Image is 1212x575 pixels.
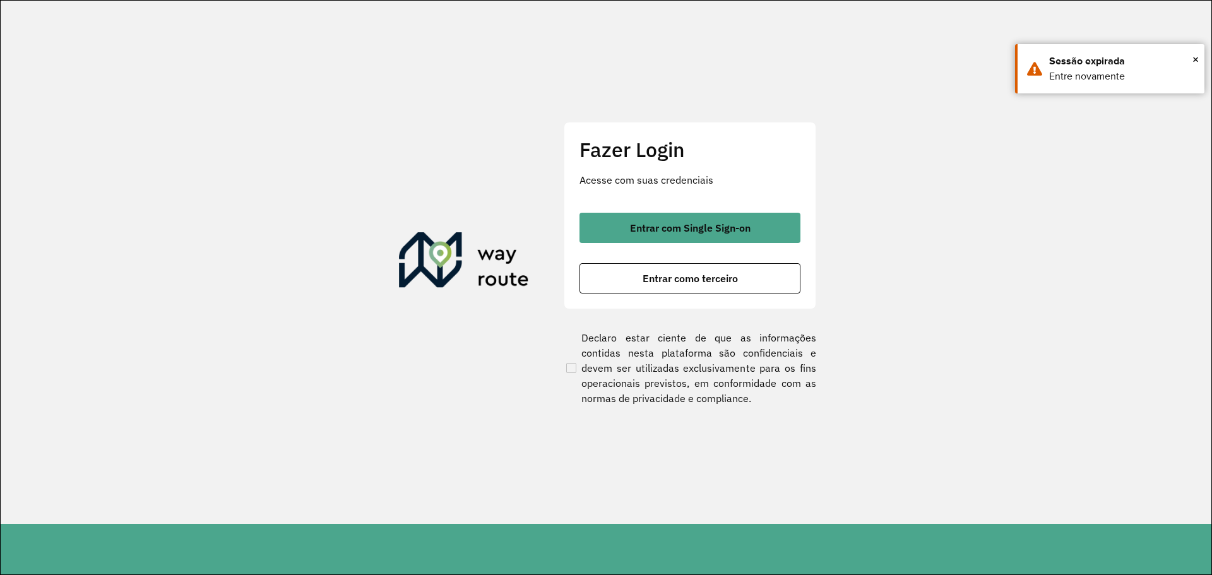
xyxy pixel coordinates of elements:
span: Entrar como terceiro [643,273,738,283]
img: Roteirizador AmbevTech [399,232,529,293]
span: Entrar com Single Sign-on [630,223,751,233]
div: Entre novamente [1049,69,1195,84]
button: button [579,213,800,243]
span: × [1192,50,1199,69]
button: button [579,263,800,293]
p: Acesse com suas credenciais [579,172,800,187]
label: Declaro estar ciente de que as informações contidas nesta plataforma são confidenciais e devem se... [564,330,816,406]
h2: Fazer Login [579,138,800,162]
div: Sessão expirada [1049,54,1195,69]
button: Close [1192,50,1199,69]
